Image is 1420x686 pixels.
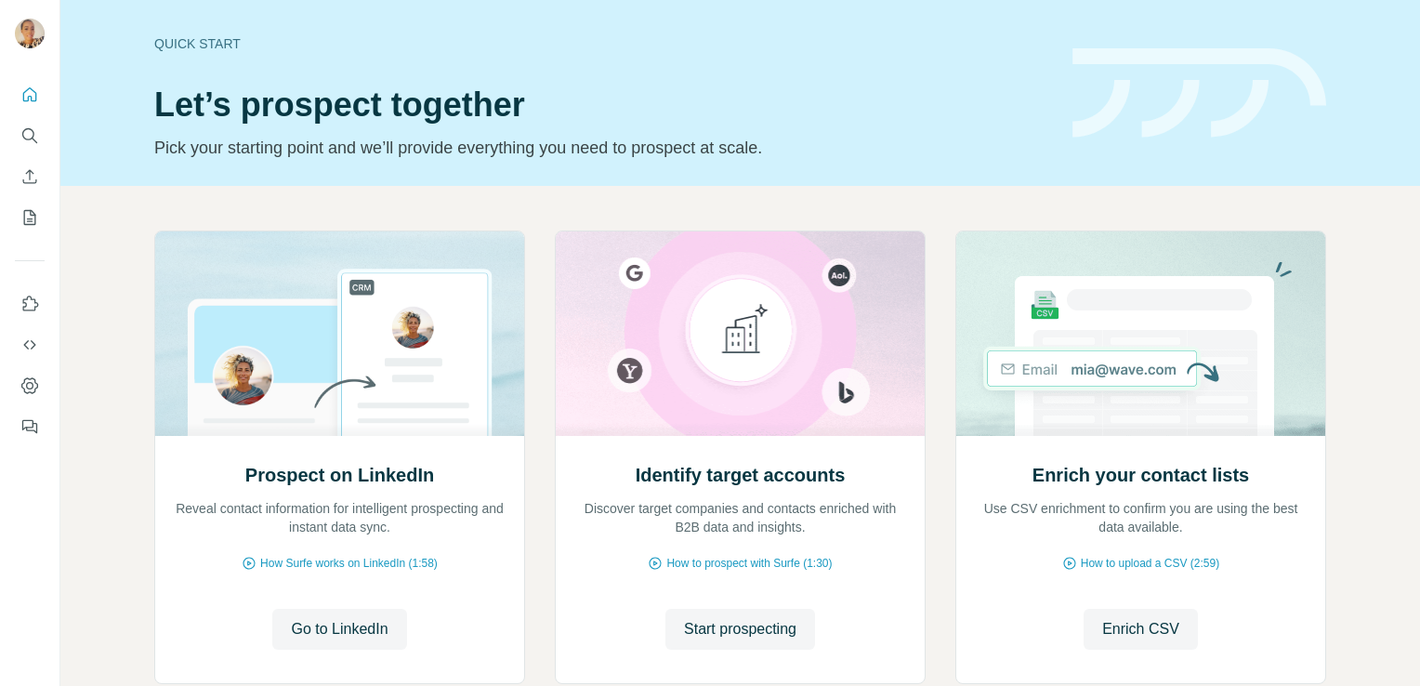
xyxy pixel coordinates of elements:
[174,499,506,536] p: Reveal contact information for intelligent prospecting and instant data sync.
[154,231,525,436] img: Prospect on LinkedIn
[1102,618,1179,640] span: Enrich CSV
[555,231,926,436] img: Identify target accounts
[154,34,1050,53] div: Quick start
[154,86,1050,124] h1: Let’s prospect together
[15,201,45,234] button: My lists
[15,19,45,48] img: Avatar
[1032,462,1249,488] h2: Enrich your contact lists
[636,462,846,488] h2: Identify target accounts
[15,328,45,362] button: Use Surfe API
[15,160,45,193] button: Enrich CSV
[684,618,796,640] span: Start prospecting
[665,609,815,650] button: Start prospecting
[291,618,388,640] span: Go to LinkedIn
[15,369,45,402] button: Dashboard
[245,462,434,488] h2: Prospect on LinkedIn
[1081,555,1219,572] span: How to upload a CSV (2:59)
[666,555,832,572] span: How to prospect with Surfe (1:30)
[15,410,45,443] button: Feedback
[1084,609,1198,650] button: Enrich CSV
[574,499,906,536] p: Discover target companies and contacts enriched with B2B data and insights.
[154,135,1050,161] p: Pick your starting point and we’ll provide everything you need to prospect at scale.
[15,287,45,321] button: Use Surfe on LinkedIn
[272,609,406,650] button: Go to LinkedIn
[1072,48,1326,139] img: banner
[260,555,438,572] span: How Surfe works on LinkedIn (1:58)
[15,119,45,152] button: Search
[955,231,1326,436] img: Enrich your contact lists
[975,499,1307,536] p: Use CSV enrichment to confirm you are using the best data available.
[15,78,45,112] button: Quick start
